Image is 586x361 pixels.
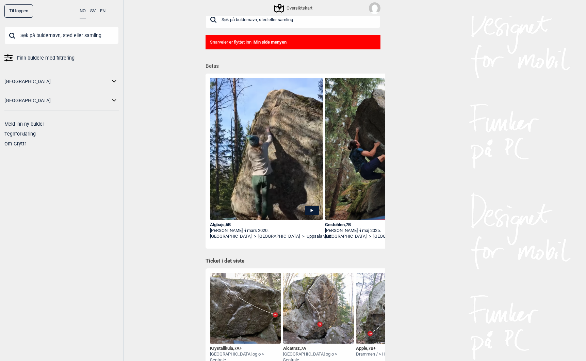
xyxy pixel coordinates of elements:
span: i mars 2020. [245,228,268,233]
div: [PERSON_NAME] - [210,228,323,234]
span: Finn buldere med filtrering [17,53,75,63]
h1: Ticket i det siste [206,257,380,265]
div: Gestohlen , 7B [325,222,438,228]
a: Finn buldere med filtrering [4,53,119,63]
h1: Betas [206,58,385,70]
span: 7B+ [368,346,376,351]
img: Krystallkula 200509 [210,273,281,344]
span: i maj 2025. [360,228,381,233]
a: Uppsala väst [307,234,331,239]
a: [GEOGRAPHIC_DATA] [4,96,110,106]
a: [GEOGRAPHIC_DATA] [4,77,110,87]
div: Alcatraz , [283,346,354,351]
img: User fallback1 [369,2,380,14]
button: SV [90,4,96,18]
div: Drammen / > Hurum [356,351,395,357]
b: Min side menyen [254,40,287,45]
a: Om Gryttr [4,141,26,146]
div: [PERSON_NAME] - [325,228,438,234]
button: NO [80,4,86,18]
img: Apple 211121 [356,273,427,344]
input: Søk på buldernavn, sted eller samling [4,27,119,44]
input: Søk på buldernavn, sted eller samling [206,11,380,28]
div: Oversiktskart [275,4,312,12]
a: [GEOGRAPHIC_DATA] [258,234,300,239]
div: Krystallkula , [210,346,281,351]
button: EN [100,4,105,18]
a: Tegnforklaring [4,131,36,137]
div: Til toppen [4,4,33,18]
span: 7A+ [234,346,242,351]
a: [GEOGRAPHIC_DATA] [210,234,251,239]
div: Snarveier er flyttet inn i [206,35,380,50]
img: Christina pa Algbajs [210,78,323,242]
img: Jan pa Gestohlen [325,78,438,222]
div: Älgbajs , 6B [210,222,323,228]
span: 7A [301,346,306,351]
a: Meld inn ny bulder [4,121,44,127]
span: > [254,234,256,239]
a: [GEOGRAPHIC_DATA] [373,234,415,239]
a: [GEOGRAPHIC_DATA] [325,234,367,239]
img: Alcatraz [283,273,354,344]
span: > [369,234,371,239]
div: Apple , [356,346,395,351]
span: > [302,234,305,239]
